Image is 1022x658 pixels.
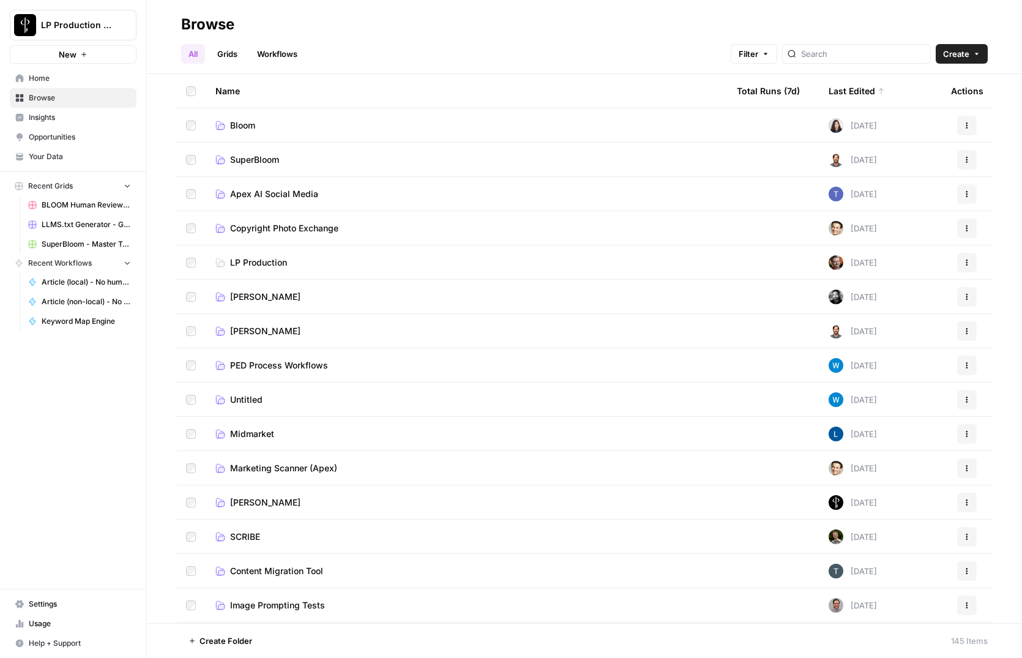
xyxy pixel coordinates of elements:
[10,147,136,166] a: Your Data
[829,529,843,544] img: 0l3uqmpcmxucjvy0rsqzbc15vx5l
[829,118,843,133] img: igx41einpi7acp9wwfqpquzmun49
[181,631,259,651] button: Create Folder
[215,359,717,372] a: PED Process Workflows
[230,531,260,543] span: SCRIBE
[10,127,136,147] a: Opportunities
[829,598,843,613] img: 687sl25u46ey1xiwvt4n1x224os9
[28,258,92,269] span: Recent Workflows
[29,638,131,649] span: Help + Support
[829,324,843,338] img: fdbthlkohqvq3b2ybzi3drh0kqcb
[23,234,136,254] a: SuperBloom - Master Topic List
[829,358,877,373] div: [DATE]
[829,324,877,338] div: [DATE]
[829,358,843,373] img: e6dqg6lbdbpjqp1a7mpgiwrn07v8
[829,427,877,441] div: [DATE]
[230,428,274,440] span: Midmarket
[215,531,717,543] a: SCRIBE
[29,132,131,143] span: Opportunities
[10,634,136,653] button: Help + Support
[10,594,136,614] a: Settings
[951,635,988,647] div: 145 Items
[829,118,877,133] div: [DATE]
[215,565,717,577] a: Content Migration Tool
[731,44,777,64] button: Filter
[829,392,843,407] img: e6dqg6lbdbpjqp1a7mpgiwrn07v8
[230,599,325,611] span: Image Prompting Tests
[230,394,263,406] span: Untitled
[215,74,717,108] div: Name
[829,427,843,441] img: ytzwuzx6khwl459aly6hhom9lt3a
[215,428,717,440] a: Midmarket
[230,291,300,303] span: [PERSON_NAME]
[943,48,969,60] span: Create
[829,221,843,236] img: j7temtklz6amjwtjn5shyeuwpeb0
[829,255,877,270] div: [DATE]
[14,14,36,36] img: LP Production Workloads Logo
[215,291,717,303] a: [PERSON_NAME]
[10,177,136,195] button: Recent Grids
[829,529,877,544] div: [DATE]
[42,296,131,307] span: Article (non-local) - No human review of topics/sources
[829,495,843,510] img: wy7w4sbdaj7qdyha500izznct9l3
[29,92,131,103] span: Browse
[10,45,136,64] button: New
[829,290,843,304] img: w50xlh1naze4627dnbfjqd4btcln
[29,618,131,629] span: Usage
[215,119,717,132] a: Bloom
[29,73,131,84] span: Home
[215,599,717,611] a: Image Prompting Tests
[230,565,323,577] span: Content Migration Tool
[829,290,877,304] div: [DATE]
[230,462,337,474] span: Marketing Scanner (Apex)
[801,48,925,60] input: Search
[951,74,983,108] div: Actions
[936,44,988,64] button: Create
[829,74,885,108] div: Last Edited
[230,359,328,372] span: PED Process Workflows
[23,215,136,234] a: LLMS.txt Generator - Grid
[42,316,131,327] span: Keyword Map Engine
[41,19,115,31] span: LP Production Workloads
[23,195,136,215] a: BLOOM Human Review (ver2)
[829,564,843,578] img: ih2jixxbj7rylhb9xf8ex4kii2c8
[230,325,300,337] span: [PERSON_NAME]
[42,239,131,250] span: SuperBloom - Master Topic List
[829,187,877,201] div: [DATE]
[829,461,877,476] div: [DATE]
[10,10,136,40] button: Workspace: LP Production Workloads
[737,74,800,108] div: Total Runs (7d)
[10,254,136,272] button: Recent Workflows
[181,44,205,64] a: All
[28,181,73,192] span: Recent Grids
[215,394,717,406] a: Untitled
[23,312,136,331] a: Keyword Map Engine
[42,200,131,211] span: BLOOM Human Review (ver2)
[29,599,131,610] span: Settings
[10,108,136,127] a: Insights
[829,495,877,510] div: [DATE]
[215,462,717,474] a: Marketing Scanner (Apex)
[10,69,136,88] a: Home
[29,151,131,162] span: Your Data
[215,188,717,200] a: Apex AI Social Media
[215,222,717,234] a: Copyright Photo Exchange
[829,152,843,167] img: fdbthlkohqvq3b2ybzi3drh0kqcb
[10,614,136,634] a: Usage
[215,325,717,337] a: [PERSON_NAME]
[829,598,877,613] div: [DATE]
[829,221,877,236] div: [DATE]
[42,219,131,230] span: LLMS.txt Generator - Grid
[829,255,843,270] img: ek1x7jvswsmo9dhftwa1xhhhh80n
[10,88,136,108] a: Browse
[230,496,300,509] span: [PERSON_NAME]
[829,392,877,407] div: [DATE]
[215,256,717,269] a: LP Production
[250,44,305,64] a: Workflows
[230,119,255,132] span: Bloom
[215,154,717,166] a: SuperBloom
[29,112,131,123] span: Insights
[230,256,287,269] span: LP Production
[42,277,131,288] span: Article (local) - No human review of topics/sources
[59,48,76,61] span: New
[23,292,136,312] a: Article (non-local) - No human review of topics/sources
